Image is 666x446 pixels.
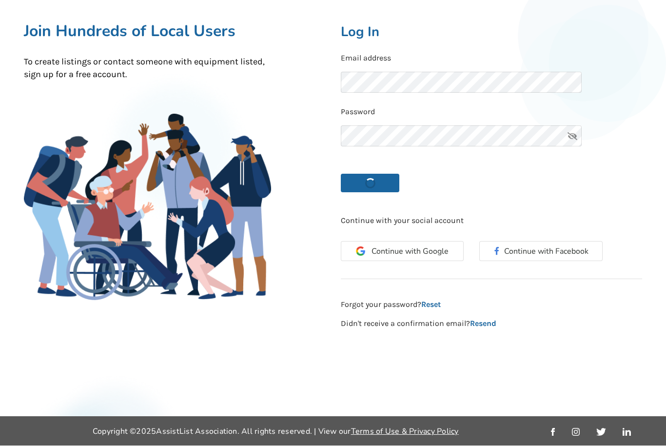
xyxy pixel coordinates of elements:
[341,174,399,193] button: Log in
[341,300,642,311] p: Forgot your password?
[24,56,271,81] p: To create listings or contact someone with equipment listed, sign up for a free account.
[341,53,642,64] p: Email address
[341,107,642,118] p: Password
[351,426,459,437] a: Terms of Use & Privacy Policy
[479,242,602,262] button: Continue with Facebook
[24,114,271,301] img: Family Gathering
[341,242,464,262] button: Continue with Google
[596,428,606,436] img: twitter_link
[421,300,441,309] a: Reset
[372,248,449,256] span: Continue with Google
[341,216,642,227] p: Continue with your social account
[341,319,642,330] p: Didn't receive a confirmation email?
[24,21,271,41] h1: Join Hundreds of Local Users
[623,428,631,436] img: linkedin_link
[356,247,365,256] img: Google Icon
[470,319,496,328] a: Resend
[551,428,555,436] img: facebook_link
[572,428,580,436] img: instagram_link
[341,24,642,41] h2: Log In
